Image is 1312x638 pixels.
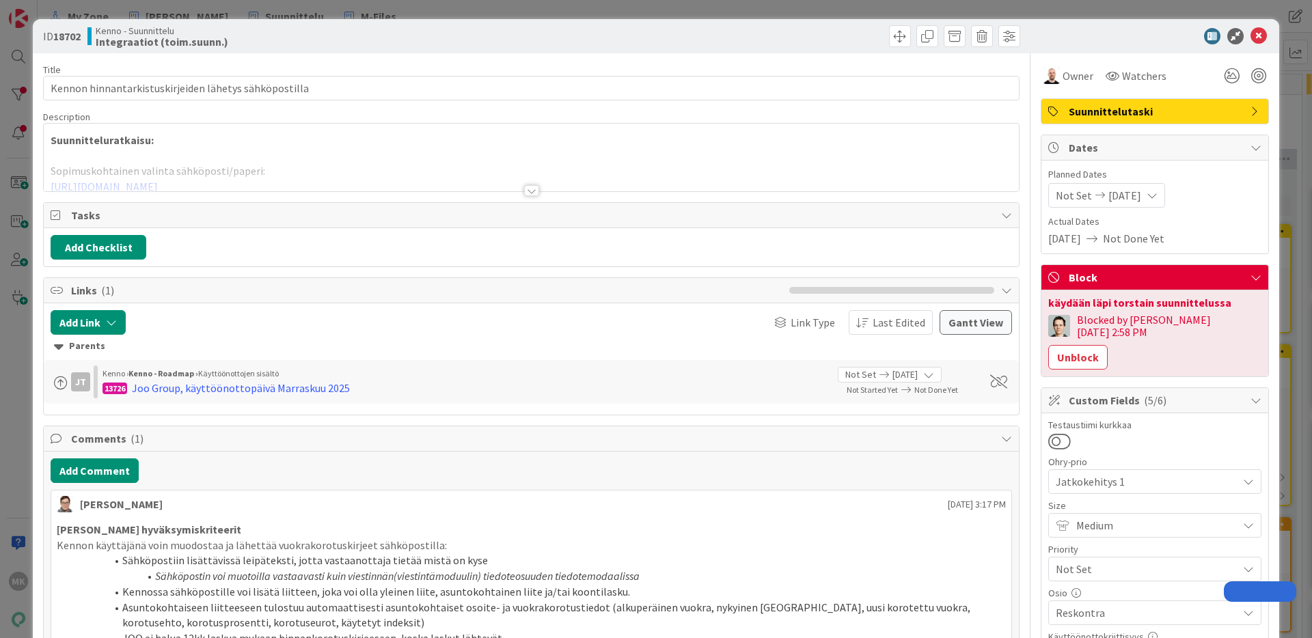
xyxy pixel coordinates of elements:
div: Size [1048,501,1261,510]
li: Sähköpostiin lisättävissä leipäteksti, jotta vastaanottaja tietää mistä on kyse [73,553,1006,568]
button: Add Comment [51,458,139,483]
span: Not Set [1056,559,1231,579]
span: Not Done Yet [914,385,958,395]
div: Joo Group, käyttöönottopäivä Marraskuu 2025 [132,380,350,396]
div: Testaustiimi kurkkaa [1048,420,1261,430]
button: Add Checklist [51,235,146,260]
label: Title [43,64,61,76]
div: JT [71,372,90,391]
button: Add Link [51,310,126,335]
span: Planned Dates [1048,167,1261,182]
span: Tasks [71,207,994,223]
span: Last Edited [873,314,925,331]
div: [PERSON_NAME] [80,496,163,512]
span: Dates [1069,139,1244,156]
li: Asuntokohtaiseen liitteeseen tulostuu automaattisesti asuntokohtaiset osoite- ja vuokrakorotustie... [73,600,1006,630]
span: Not Set [845,367,876,382]
span: Actual Dates [1048,214,1261,229]
button: Unblock [1048,345,1108,370]
strong: [PERSON_NAME] hyväksymiskriteerit [57,523,241,536]
div: Blocked by [PERSON_NAME] [DATE] 2:58 PM [1077,314,1261,338]
span: Owner [1063,68,1093,84]
span: Not Started Yet [847,385,898,395]
span: [DATE] 3:17 PM [948,497,1006,512]
b: Kenno - Roadmap › [128,368,198,378]
span: Custom Fields [1069,392,1244,408]
b: 18702 [53,29,81,43]
input: type card name here... [43,76,1020,100]
span: Not Done Yet [1103,230,1164,247]
span: Links [71,282,782,299]
div: 13726 [102,383,127,394]
em: Sähköpostin voi muotoilla vastaavasti kuin viestinnän(viestintämoduulin) tiedoteosuuden tiedotemo... [155,569,640,583]
span: Comments [71,430,994,447]
button: Last Edited [849,310,933,335]
div: käydään läpi torstain suunnittelussa [1048,297,1261,308]
img: SM [57,496,73,512]
span: Käyttöönottojen sisältö [198,368,279,378]
span: ( 5/6 ) [1144,393,1166,407]
div: Osio [1048,588,1261,598]
span: Description [43,111,90,123]
span: Not Set [1056,187,1092,204]
b: Integraatiot (toim.suunn.) [96,36,228,47]
span: Medium [1076,516,1231,535]
span: [DATE] [1108,187,1141,204]
li: Kennossa sähköpostille voi lisätä liitteen, joka voi olla yleinen liite, asuntokohtainen liite ja... [73,584,1006,600]
span: Reskontra [1056,605,1238,621]
div: Parents [54,339,1009,354]
strong: Suunnitteluratkaisu: [51,133,154,147]
p: Kennon käyttäjänä voin muodostaa ja lähettää vuokrakorotuskirjeet sähköpostilla: [57,538,1006,553]
img: TT [1048,315,1070,337]
span: ( 1 ) [131,432,143,445]
span: ID [43,28,81,44]
div: Priority [1048,544,1261,554]
span: [DATE] [1048,230,1081,247]
span: Link Type [791,314,835,331]
span: ( 1 ) [101,283,114,297]
span: Kenno - Suunnittelu [96,25,228,36]
span: Block [1069,269,1244,286]
span: [DATE] [892,367,918,382]
span: Jatkokehitys 1 [1056,472,1231,491]
span: Suunnittelutaski [1069,103,1244,120]
span: Watchers [1122,68,1166,84]
span: Kenno › [102,368,128,378]
img: TM [1043,68,1060,84]
div: Ohry-prio [1048,457,1261,467]
button: Gantt View [940,310,1012,335]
